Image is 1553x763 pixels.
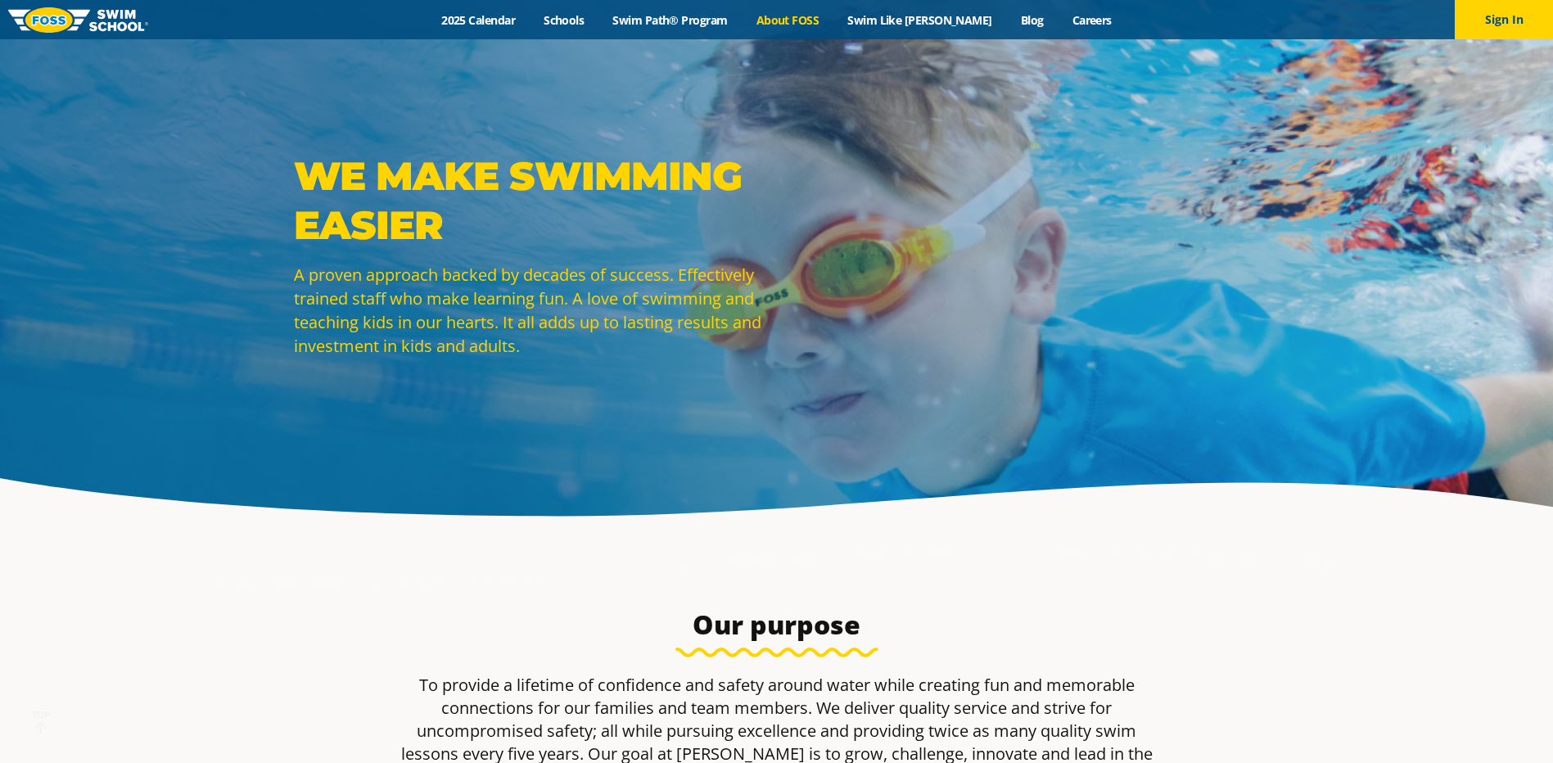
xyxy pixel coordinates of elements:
[427,12,530,28] a: 2025 Calendar
[294,263,769,358] p: A proven approach backed by decades of success. Effectively trained staff who make learning fun. ...
[530,12,598,28] a: Schools
[32,710,51,735] div: TOP
[598,12,742,28] a: Swim Path® Program
[8,7,148,33] img: FOSS Swim School Logo
[833,12,1007,28] a: Swim Like [PERSON_NAME]
[1006,12,1058,28] a: Blog
[391,608,1163,641] h3: Our purpose
[742,12,833,28] a: About FOSS
[1058,12,1126,28] a: Careers
[294,151,769,250] p: WE MAKE SWIMMING EASIER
